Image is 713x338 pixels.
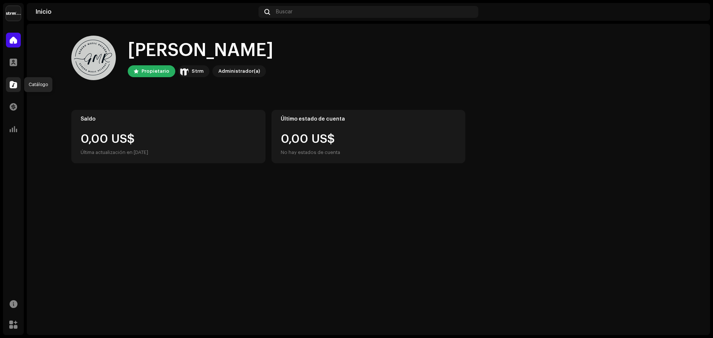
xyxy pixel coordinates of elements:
span: Buscar [276,9,293,15]
div: Saldo [81,116,256,122]
div: Strm [192,67,204,76]
img: bebfc563-12bd-4655-be4e-0e14ffb60e3d [689,6,701,18]
re-o-card-value: Saldo [71,110,266,163]
div: No hay estados de cuenta [281,148,340,157]
div: Inicio [36,9,255,15]
img: 408b884b-546b-4518-8448-1008f9c76b02 [6,6,21,21]
div: Propietario [141,67,169,76]
div: Último estado de cuenta [281,116,456,122]
img: bebfc563-12bd-4655-be4e-0e14ffb60e3d [71,36,116,80]
div: [PERSON_NAME] [128,39,273,62]
img: 408b884b-546b-4518-8448-1008f9c76b02 [180,67,189,76]
re-o-card-value: Último estado de cuenta [271,110,466,163]
div: Administrador(a) [218,67,260,76]
div: Última actualización en [DATE] [81,148,256,157]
